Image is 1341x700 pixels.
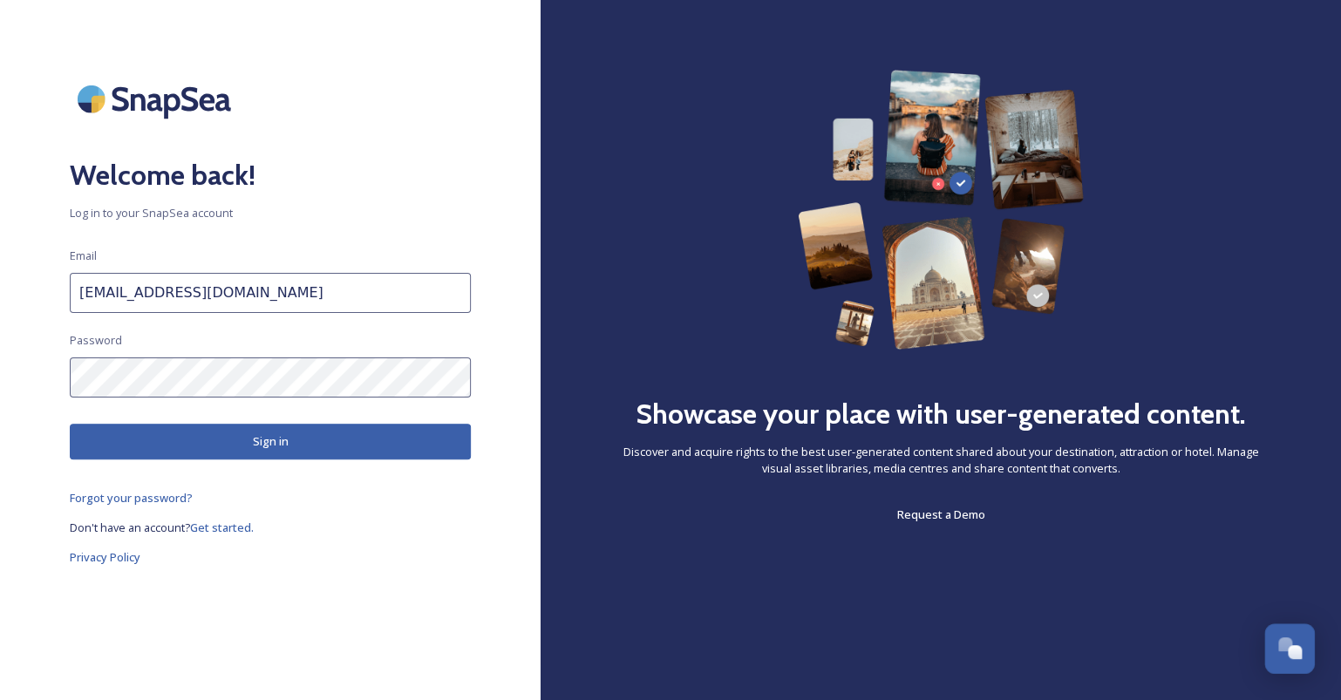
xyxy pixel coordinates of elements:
[70,248,97,264] span: Email
[70,273,471,313] input: john.doe@snapsea.io
[897,506,985,522] span: Request a Demo
[636,393,1246,435] h2: Showcase your place with user-generated content.
[70,517,471,538] a: Don't have an account?Get started.
[70,547,471,567] a: Privacy Policy
[610,444,1271,477] span: Discover and acquire rights to the best user-generated content shared about your destination, att...
[70,332,122,349] span: Password
[897,504,985,525] a: Request a Demo
[70,424,471,459] button: Sign in
[70,70,244,128] img: SnapSea Logo
[70,549,140,565] span: Privacy Policy
[70,154,471,196] h2: Welcome back!
[190,520,254,535] span: Get started.
[70,520,190,535] span: Don't have an account?
[70,487,471,508] a: Forgot your password?
[70,490,193,506] span: Forgot your password?
[1264,623,1315,674] button: Open Chat
[798,70,1084,350] img: 63b42ca75bacad526042e722_Group%20154-p-800.png
[70,205,471,221] span: Log in to your SnapSea account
